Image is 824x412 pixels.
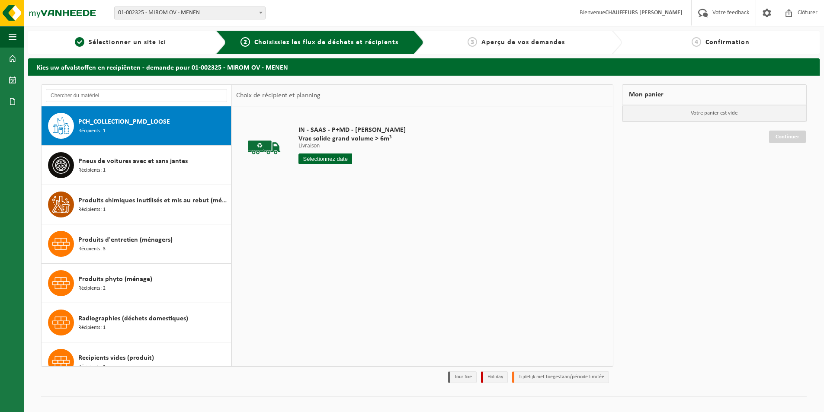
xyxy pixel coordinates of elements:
span: 01-002325 - MIROM OV - MENEN [115,7,265,19]
span: Récipients: 1 [78,206,106,214]
span: Radiographies (déchets domestiques) [78,313,188,324]
button: Radiographies (déchets domestiques) Récipients: 1 [42,303,231,342]
input: Chercher du matériel [46,89,227,102]
span: 2 [240,37,250,47]
span: Recipients vides (produit) [78,353,154,363]
button: Produits phyto (ménage) Récipients: 2 [42,264,231,303]
button: Produits chimiques inutilisés et mis au rebut (ménages) Récipients: 1 [42,185,231,224]
span: Vrac solide grand volume > 6m³ [298,134,406,143]
span: Aperçu de vos demandes [481,39,565,46]
li: Holiday [481,371,508,383]
span: Récipients: 2 [78,284,106,293]
button: Produits d'entretien (ménagers) Récipients: 3 [42,224,231,264]
span: Récipients: 1 [78,363,106,371]
span: Sélectionner un site ici [89,39,166,46]
span: Produits d'entretien (ménagers) [78,235,173,245]
span: 3 [468,37,477,47]
span: Produits chimiques inutilisés et mis au rebut (ménages) [78,195,229,206]
span: 1 [75,37,84,47]
div: Choix de récipient et planning [232,85,325,106]
a: Continuer [769,131,806,143]
h2: Kies uw afvalstoffen en recipiënten - demande pour 01-002325 - MIROM OV - MENEN [28,58,820,75]
span: Produits phyto (ménage) [78,274,152,284]
span: Pneus de voitures avec et sans jantes [78,156,188,166]
p: Votre panier est vide [622,105,807,121]
span: PCH_COLLECTION_PMD_LOOSE [78,117,170,127]
span: 01-002325 - MIROM OV - MENEN [114,6,266,19]
span: Récipients: 1 [78,166,106,175]
span: Confirmation [705,39,750,46]
strong: CHAUFFEURS [PERSON_NAME] [605,10,683,16]
span: Récipients: 3 [78,245,106,253]
li: Tijdelijk niet toegestaan/période limitée [512,371,609,383]
button: Pneus de voitures avec et sans jantes Récipients: 1 [42,146,231,185]
a: 1Sélectionner un site ici [32,37,209,48]
span: 4 [692,37,701,47]
p: Livraison [298,143,406,149]
input: Sélectionnez date [298,153,352,164]
span: Récipients: 1 [78,324,106,332]
li: Jour fixe [448,371,477,383]
button: PCH_COLLECTION_PMD_LOOSE Récipients: 1 [42,106,231,146]
div: Mon panier [622,84,807,105]
span: Choisissiez les flux de déchets et récipients [254,39,398,46]
span: IN - SAAS - P+MD - [PERSON_NAME] [298,126,406,134]
button: Recipients vides (produit) Récipients: 1 [42,342,231,382]
span: Récipients: 1 [78,127,106,135]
